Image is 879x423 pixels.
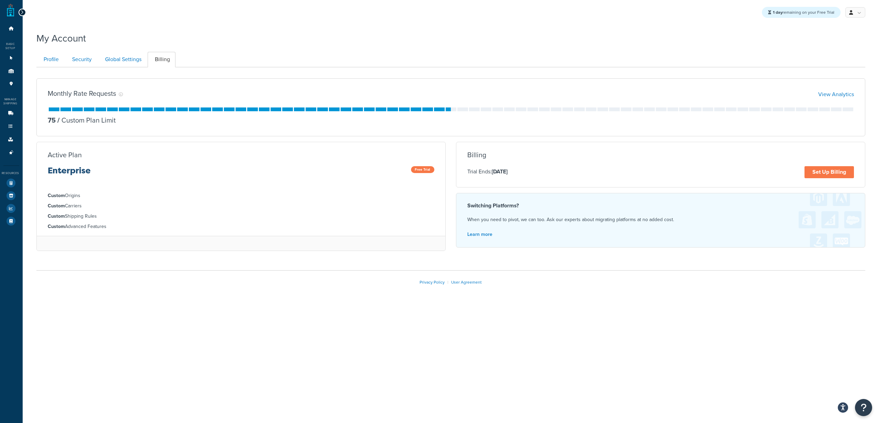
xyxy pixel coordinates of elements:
a: Privacy Policy [420,279,445,285]
h3: Active Plan [48,151,82,159]
div: remaining on your Free Trial [762,7,841,18]
a: Set Up Billing [804,166,854,178]
a: Learn more [467,231,492,238]
span: Free Trial [411,166,434,173]
li: Advanced Features [48,223,434,230]
span: | [447,279,448,285]
li: Dashboard [3,22,19,35]
li: Marketplace [3,190,19,202]
h4: Switching Platforms? [467,202,854,210]
li: Pickup Locations [3,78,19,90]
a: Security [65,52,97,67]
li: Analytics [3,202,19,215]
h3: Billing [467,151,486,159]
p: 75 [48,115,56,125]
li: Help Docs [3,215,19,227]
h1: My Account [36,32,86,45]
li: Carriers [48,202,434,210]
p: Trial Ends: [467,167,507,176]
button: Open Resource Center [855,399,872,416]
li: Boxes [3,133,19,146]
a: Profile [36,52,64,67]
strong: Custom [48,213,65,220]
strong: [DATE] [492,168,507,175]
span: / [57,115,60,125]
li: Websites [3,52,19,65]
strong: Custom [48,223,65,230]
a: Global Settings [98,52,147,67]
li: Carriers [3,107,19,120]
strong: 1 day [773,9,783,15]
li: Advanced Features [3,146,19,159]
strong: Custom [48,192,65,199]
a: Billing [148,52,175,67]
li: Origins [3,65,19,78]
p: When you need to pivot, we can too. Ask our experts about migrating platforms at no added cost. [467,215,854,224]
li: Origins [48,192,434,199]
li: Test Your Rates [3,177,19,189]
li: Shipping Rules [48,213,434,220]
h3: Monthly Rate Requests [48,90,116,97]
a: User Agreement [451,279,482,285]
li: Shipping Rules [3,120,19,133]
strong: Custom [48,202,65,209]
a: ShipperHQ Home [7,3,14,17]
a: View Analytics [818,90,854,98]
p: Custom Plan Limit [56,115,116,125]
h3: Enterprise [48,166,91,181]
